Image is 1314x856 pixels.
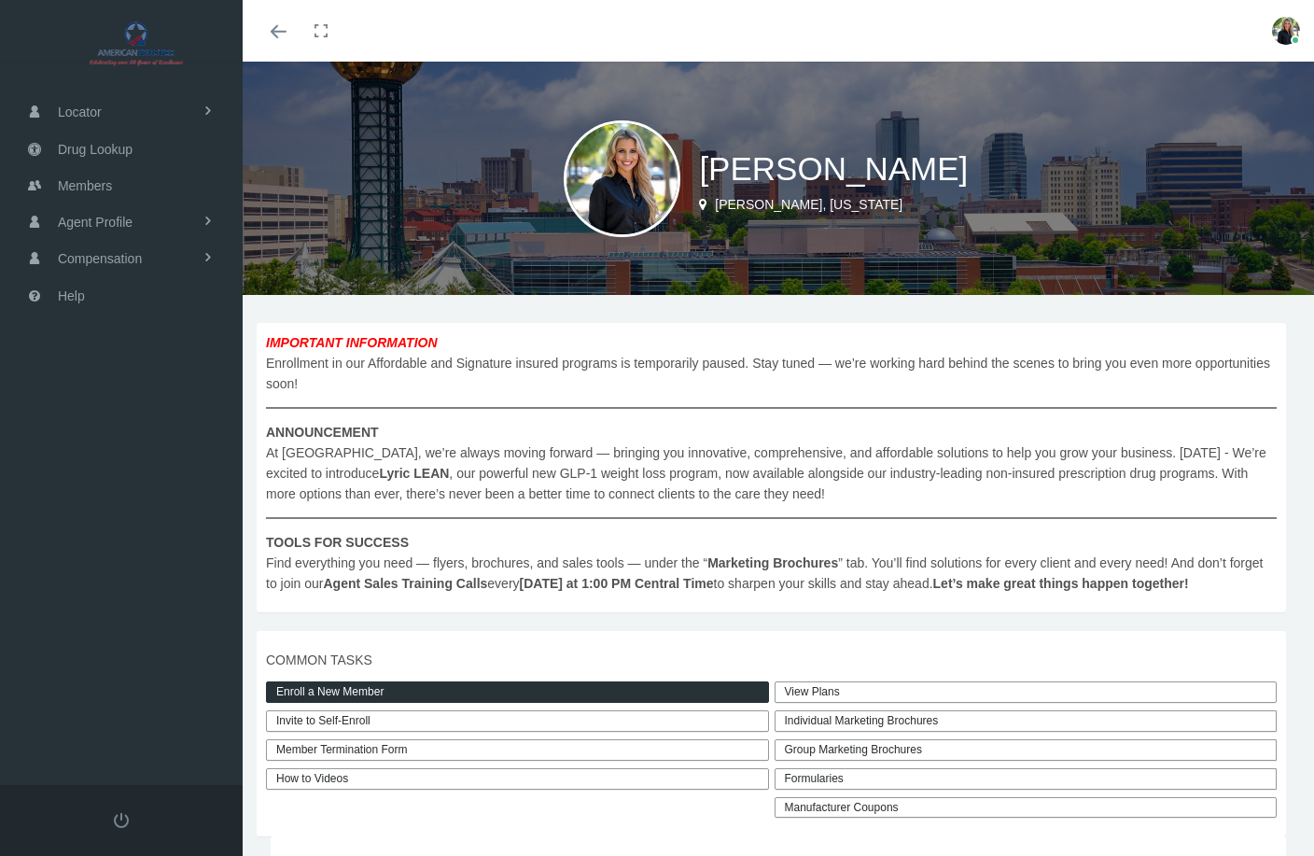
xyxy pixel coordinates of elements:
[775,797,1278,819] a: Manufacturer Coupons
[58,241,142,276] span: Compensation
[323,576,487,591] b: Agent Sales Training Calls
[58,168,112,203] span: Members
[379,466,449,481] b: Lyric LEAN
[520,576,714,591] b: [DATE] at 1:00 PM Central Time
[266,768,769,790] a: How to Videos
[266,535,409,550] b: TOOLS FOR SUCCESS
[707,555,838,570] b: Marketing Brochures
[266,681,769,703] a: Enroll a New Member
[266,425,379,440] b: ANNOUNCEMENT
[58,94,102,130] span: Locator
[266,739,769,761] a: Member Termination Form
[775,710,1278,732] div: Individual Marketing Brochures
[933,576,1189,591] b: Let’s make great things happen together!
[564,120,680,237] img: S_Profile_Picture_16535.jpeg
[775,681,1278,703] a: View Plans
[266,710,769,732] a: Invite to Self-Enroll
[775,768,1278,790] div: Formularies
[266,332,1277,594] span: Enrollment in our Affordable and Signature insured programs is temporarily paused. Stay tuned — w...
[58,132,133,167] span: Drug Lookup
[699,150,968,187] span: [PERSON_NAME]
[24,21,248,67] img: AMERICAN TRUSTEE
[775,739,1278,761] div: Group Marketing Brochures
[58,278,85,314] span: Help
[266,650,1277,670] span: COMMON TASKS
[58,204,133,240] span: Agent Profile
[266,335,438,350] b: IMPORTANT INFORMATION
[715,197,902,212] span: [PERSON_NAME], [US_STATE]
[1272,17,1300,45] img: S_Profile_Picture_16535.jpeg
